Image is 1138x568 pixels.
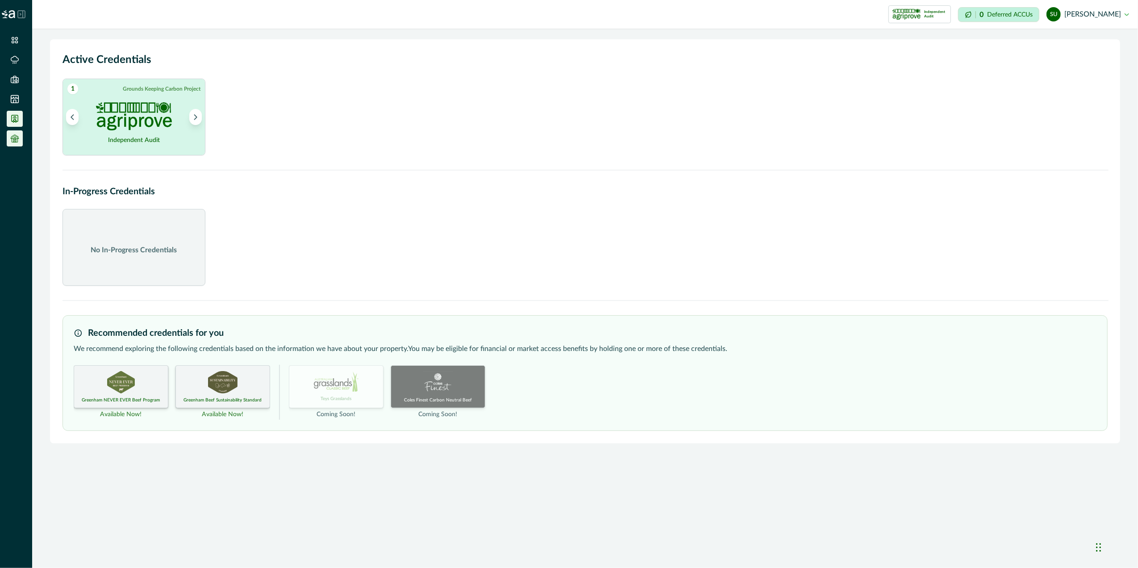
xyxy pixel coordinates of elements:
p: Coming Soon! [317,410,356,419]
img: Logo [2,10,15,18]
p: We recommend exploring the following credentials based on the information we have about your prop... [74,343,1096,354]
img: PROJECT_AUDIT certification logo [96,102,172,130]
p: Available Now! [100,410,142,419]
p: No In-Progress Credentials [91,245,177,255]
div: Drag [1096,534,1101,561]
h3: Recommended credentials for you [88,326,224,340]
span: 1 [67,84,78,94]
p: Deferred ACCUs [987,11,1033,18]
img: TEYS_GRASSLANDS certification logo [314,371,358,392]
img: GREENHAM_NEVER_EVER certification logo [107,371,135,393]
h2: Independent Audit [108,136,160,140]
p: Grounds Keeping Carbon Project [123,85,200,93]
iframe: Chat Widget [1093,525,1138,568]
button: Previous project [66,109,79,125]
p: Greenham Beef Sustainability Standard [184,397,262,404]
p: Available Now! [202,410,244,419]
p: Coming Soon! [419,410,458,419]
p: Coles Finest Carbon Neutral Beef [404,397,472,404]
p: 0 [980,11,984,18]
p: Teys Grasslands [321,396,352,402]
h2: In-Progress Credentials [63,185,1108,198]
p: Greenham NEVER EVER Beef Program [82,397,160,404]
button: Next project [189,109,202,125]
h2: Active Credentials [63,52,1108,68]
img: certification logo [892,7,921,21]
img: GBSS_UNKNOWN certification logo [208,371,238,393]
img: COLES_FINEST certification logo [419,371,456,393]
button: certification logoIndependent Audit [888,5,951,23]
button: stuart upton[PERSON_NAME] [1046,4,1129,25]
p: Independent Audit [924,10,947,19]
